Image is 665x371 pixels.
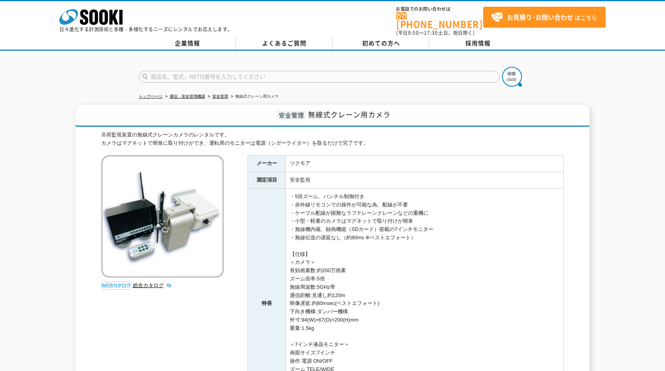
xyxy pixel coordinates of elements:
img: webカタログ [101,282,131,290]
a: 安全管理 [212,94,228,98]
a: 初めての方へ [332,38,429,49]
a: 企業情報 [139,38,236,49]
a: 通信・安全管理機器 [170,94,205,98]
span: お電話でのお問い合わせは [396,7,483,11]
span: はこちら [491,11,597,23]
span: 初めての方へ [362,39,400,47]
span: 無線式クレーン用カメラ [308,109,391,120]
li: 無線式クレーン用カメラ [229,93,279,101]
div: 吊荷監視装置の無線式クレーンカメラのレンタルです。 カメラはマグネットで簡単に取り付けができ、運転席のモニターは電源（シガーライター）を取るだけで完了です。 [101,131,564,148]
a: よくあるご質問 [236,38,332,49]
a: [PHONE_NUMBER] [396,12,483,28]
span: 17:30 [424,29,438,36]
img: btn_search.png [502,67,522,87]
th: メーカー [248,155,286,172]
img: 無線式クレーン用カメラ [101,155,224,278]
p: 日々進化する計測技術と多種・多様化するニーズにレンタルでお応えします。 [59,27,232,32]
th: 測定項目 [248,172,286,189]
input: 商品名、型式、NETIS番号を入力してください [139,71,500,83]
a: 採用情報 [429,38,526,49]
a: トップページ [139,94,162,98]
span: 安全管理 [277,110,306,119]
a: お見積り･お問い合わせはこちら [483,7,606,28]
a: 総合カタログ [133,282,172,288]
span: (平日 ～ 土日、祝日除く) [396,29,474,36]
td: ツクモア [286,155,564,172]
td: 安全監視 [286,172,564,189]
strong: お見積り･お問い合わせ [507,12,573,22]
span: 8:50 [408,29,419,36]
